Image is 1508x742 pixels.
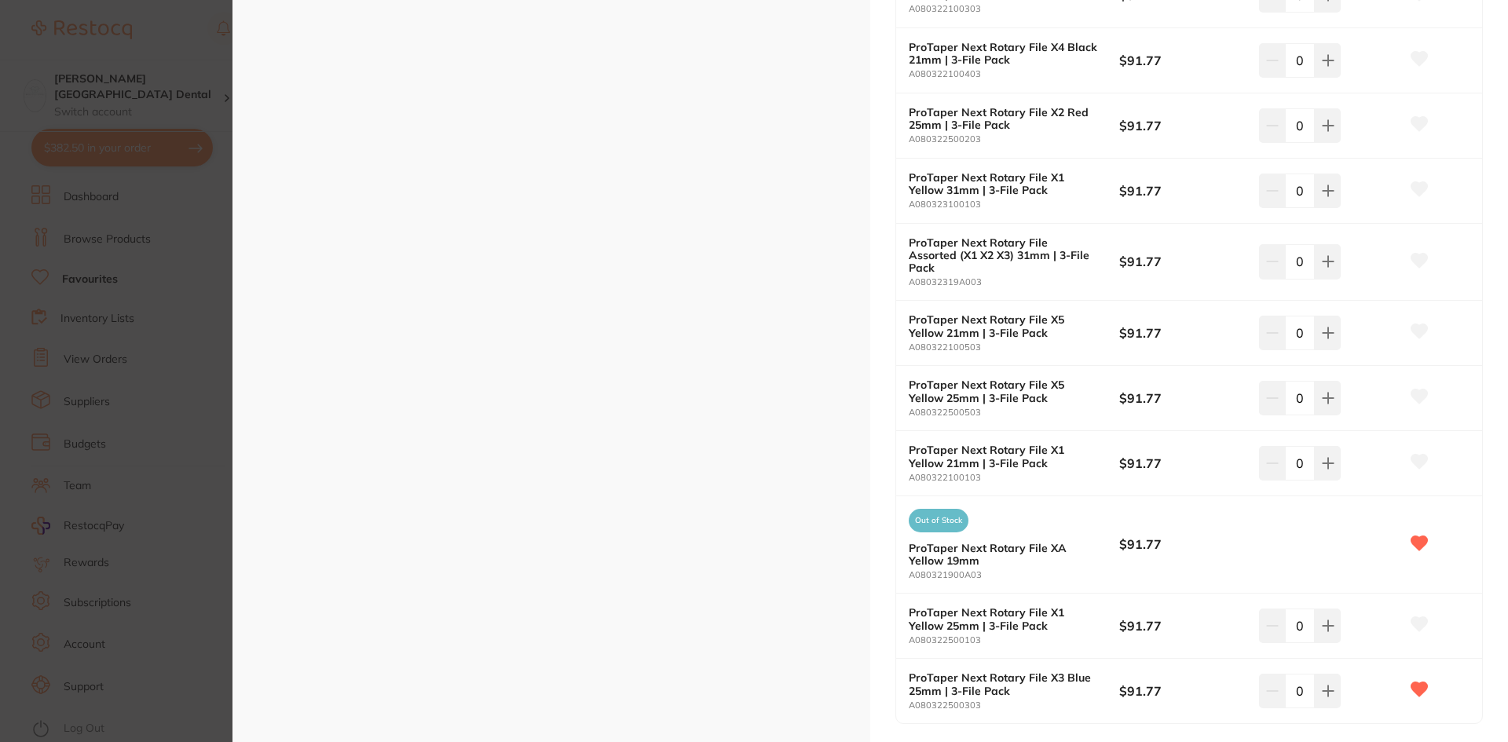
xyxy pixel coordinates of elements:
b: $91.77 [1119,455,1246,472]
b: ProTaper Next Rotary File X5 Yellow 21mm | 3-File Pack [909,313,1098,338]
b: ProTaper Next Rotary File X1 Yellow 21mm | 3-File Pack [909,444,1098,469]
b: $91.77 [1119,324,1246,342]
span: Out of Stock [909,509,968,532]
b: ProTaper Next Rotary File Assorted (X1 X2 X3) 31mm | 3-File Pack [909,236,1098,274]
small: A08032319A003 [909,277,1119,287]
b: $91.77 [1119,253,1246,270]
b: ProTaper Next Rotary File XA Yellow 19mm [909,542,1098,567]
small: A080322100403 [909,69,1119,79]
b: $91.77 [1119,682,1246,700]
small: A080322100303 [909,4,1119,14]
b: ProTaper Next Rotary File X4 Black 21mm | 3-File Pack [909,41,1098,66]
small: A080322100503 [909,342,1119,353]
b: ProTaper Next Rotary File X1 Yellow 31mm | 3-File Pack [909,171,1098,196]
b: ProTaper Next Rotary File X5 Yellow 25mm | 3-File Pack [909,378,1098,404]
b: $91.77 [1119,52,1246,69]
b: ProTaper Next Rotary File X1 Yellow 25mm | 3-File Pack [909,606,1098,631]
small: A080322100103 [909,473,1119,483]
small: A080323100103 [909,199,1119,210]
b: $91.77 [1119,117,1246,134]
small: A080321900A03 [909,570,1119,580]
b: $91.77 [1119,617,1246,634]
b: ProTaper Next Rotary File X2 Red 25mm | 3-File Pack [909,106,1098,131]
b: ProTaper Next Rotary File X3 Blue 25mm | 3-File Pack [909,671,1098,696]
small: A080322500303 [909,700,1119,711]
b: $91.77 [1119,389,1246,407]
small: A080322500103 [909,635,1119,645]
b: $91.77 [1119,535,1246,553]
small: A080322500503 [909,408,1119,418]
small: A080322500203 [909,134,1119,144]
b: $91.77 [1119,182,1246,199]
